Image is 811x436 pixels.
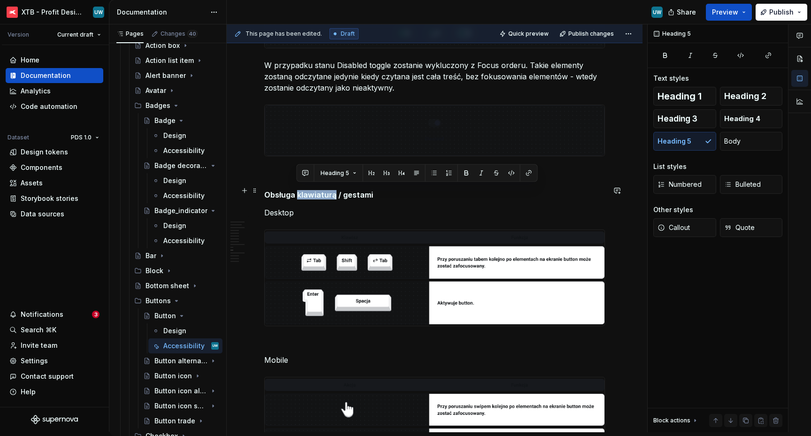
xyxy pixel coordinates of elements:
[21,209,64,219] div: Data sources
[8,31,29,38] div: Version
[663,4,702,21] button: Share
[148,143,222,158] a: Accessibility
[724,223,755,232] span: Quote
[163,341,205,351] div: Accessibility
[139,203,222,218] a: Badge_indicator
[130,38,222,53] a: Action box
[145,281,189,291] div: Bottom sheet
[154,116,176,125] div: Badge
[6,68,103,83] a: Documentation
[71,134,92,141] span: PDS 1.0
[163,131,186,140] div: Design
[145,41,180,50] div: Action box
[154,356,207,366] div: Button alternative
[6,191,103,206] a: Storybook stories
[724,114,760,123] span: Heading 4
[163,221,186,230] div: Design
[7,7,18,18] img: 69bde2f7-25a0-4577-ad58-aa8b0b39a544.png
[145,101,170,110] div: Badges
[130,98,222,113] div: Badges
[6,84,103,99] a: Analytics
[6,369,103,384] button: Contact support
[130,278,222,293] a: Bottom sheet
[163,326,186,336] div: Design
[163,236,205,245] div: Accessibility
[265,105,604,155] img: 647625da-f839-470e-91d2-f69c2bdabc33.png
[130,53,222,68] a: Action list item
[497,27,553,40] button: Quick preview
[341,30,355,38] span: Draft
[6,338,103,353] a: Invite team
[712,8,738,17] span: Preview
[139,383,222,398] a: Button icon alternative
[653,205,693,214] div: Other styles
[720,175,783,194] button: Bulleted
[264,354,605,366] p: Mobile
[720,218,783,237] button: Quote
[6,99,103,114] a: Code automation
[21,86,51,96] div: Analytics
[130,263,222,278] div: Block
[653,109,716,128] button: Heading 3
[117,8,206,17] div: Documentation
[706,4,752,21] button: Preview
[130,68,222,83] a: Alert banner
[163,146,205,155] div: Accessibility
[187,30,198,38] span: 40
[145,86,166,95] div: Avatar
[154,416,195,426] div: Button trade
[148,188,222,203] a: Accessibility
[67,131,103,144] button: PDS 1.0
[21,163,62,172] div: Components
[148,233,222,248] a: Accessibility
[145,251,156,260] div: Bar
[213,341,218,351] div: UW
[653,162,687,171] div: List styles
[6,384,103,399] button: Help
[6,145,103,160] a: Design tokens
[653,8,661,16] div: UW
[6,207,103,222] a: Data sources
[21,372,74,381] div: Contact support
[6,176,103,191] a: Assets
[756,4,807,21] button: Publish
[22,8,82,17] div: XTB - Profit Design System
[31,415,78,424] svg: Supernova Logo
[6,307,103,322] button: Notifications3
[154,371,192,381] div: Button icon
[2,2,107,22] button: XTB - Profit Design SystemUW
[720,132,783,151] button: Body
[57,31,93,38] span: Current draft
[21,387,36,397] div: Help
[163,176,186,185] div: Design
[154,401,207,411] div: Button icon special
[653,417,690,424] div: Block actions
[653,414,699,427] div: Block actions
[139,158,222,173] a: Badge decorative
[21,194,78,203] div: Storybook stories
[658,223,690,232] span: Callout
[658,114,697,123] span: Heading 3
[148,323,222,338] a: Design
[653,175,716,194] button: Numbered
[8,134,29,141] div: Dataset
[720,109,783,128] button: Heading 4
[6,160,103,175] a: Components
[148,128,222,143] a: Design
[148,338,222,353] a: AccessibilityUW
[658,180,702,189] span: Numbered
[653,218,716,237] button: Callout
[724,137,741,146] span: Body
[21,178,43,188] div: Assets
[145,266,163,275] div: Block
[21,356,48,366] div: Settings
[139,398,222,413] a: Button icon special
[116,30,144,38] div: Pages
[53,28,105,41] button: Current draft
[161,30,198,38] div: Changes
[21,325,56,335] div: Search ⌘K
[92,311,99,318] span: 3
[154,161,207,170] div: Badge decorative
[264,207,605,218] p: Desktop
